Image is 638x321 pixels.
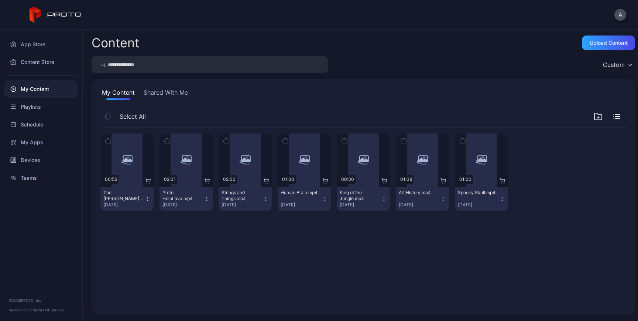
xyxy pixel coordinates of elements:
[4,98,78,116] a: Playlists
[455,187,508,211] button: Spooky Skull.mp4[DATE]
[281,202,322,208] div: [DATE]
[614,9,626,21] button: A
[4,169,78,187] a: Teams
[219,187,272,211] button: Strings and Things.mp4[DATE]
[9,297,73,303] div: © 2025 PROTO, Inc.
[4,134,78,151] a: My Apps
[9,308,33,312] span: Version 1.13.1 •
[281,190,321,196] div: Human Brain.mp4
[4,116,78,134] a: Schedule
[92,37,139,49] div: Content
[582,36,635,50] button: Upload Content
[100,187,154,211] button: The [PERSON_NAME] [PERSON_NAME].mp4[DATE]
[340,202,381,208] div: [DATE]
[4,53,78,71] a: Content Store
[458,202,499,208] div: [DATE]
[100,88,136,100] button: My Content
[33,308,64,312] a: Terms Of Service
[399,202,440,208] div: [DATE]
[603,61,625,68] div: Custom
[590,40,628,46] div: Upload Content
[337,187,390,211] button: King of the Jungle.mp4[DATE]
[120,112,146,121] span: Select All
[4,36,78,53] a: App Store
[222,202,263,208] div: [DATE]
[278,187,331,211] button: Human Brain.mp4[DATE]
[162,190,203,202] div: Proto HoloLava.mp4
[142,88,189,100] button: Shared With Me
[103,202,145,208] div: [DATE]
[399,190,439,196] div: Art History.mp4
[159,187,213,211] button: Proto HoloLava.mp4[DATE]
[4,151,78,169] a: Devices
[599,56,635,73] button: Custom
[4,80,78,98] a: My Content
[162,202,204,208] div: [DATE]
[340,190,380,202] div: King of the Jungle.mp4
[222,190,262,202] div: Strings and Things.mp4
[103,190,144,202] div: The Mona Lisa.mp4
[396,187,449,211] button: Art History.mp4[DATE]
[458,190,498,196] div: Spooky Skull.mp4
